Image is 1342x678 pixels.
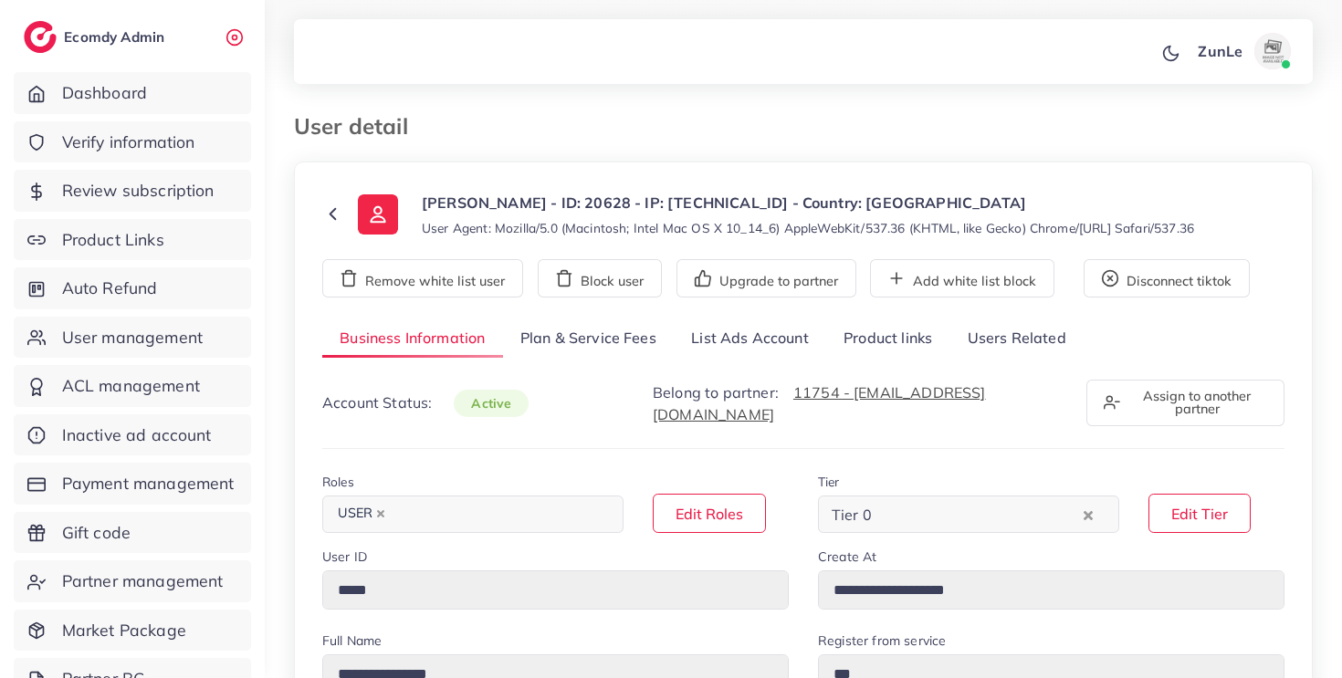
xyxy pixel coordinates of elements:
div: Search for option [322,495,624,533]
a: Payment management [14,463,251,505]
button: Assign to another partner [1086,380,1284,426]
a: Review subscription [14,170,251,212]
div: Search for option [818,495,1119,533]
a: Verify information [14,121,251,163]
span: User management [62,326,203,349]
a: Users Related [949,319,1083,359]
button: Edit Tier [1148,494,1251,533]
a: User management [14,317,251,359]
span: Dashboard [62,81,147,105]
label: Roles [322,473,354,491]
span: Inactive ad account [62,423,212,447]
span: active [454,390,529,417]
a: ACL management [14,365,251,407]
h3: User detail [294,113,423,140]
span: Partner management [62,569,224,593]
p: ZunLe [1198,40,1242,62]
p: [PERSON_NAME] - ID: 20628 - IP: [TECHNICAL_ID] - Country: [GEOGRAPHIC_DATA] [422,192,1194,214]
small: User Agent: Mozilla/5.0 (Macintosh; Intel Mac OS X 10_14_6) AppleWebKit/537.36 (KHTML, like Gecko... [422,219,1194,237]
a: 11754 - [EMAIL_ADDRESS][DOMAIN_NAME] [653,383,986,423]
img: ic-user-info.36bf1079.svg [358,194,398,235]
a: Auto Refund [14,267,251,309]
a: ZunLeavatar [1188,33,1298,69]
button: Disconnect tiktok [1084,259,1250,297]
span: USER [330,501,393,527]
button: Upgrade to partner [676,259,856,297]
label: User ID [322,548,367,566]
input: Search for option [877,500,1079,528]
p: Account Status: [322,391,529,414]
a: Gift code [14,512,251,554]
a: Plan & Service Fees [503,319,674,359]
button: Clear Selected [1084,504,1093,525]
span: Tier 0 [828,501,875,528]
label: Create At [818,548,876,566]
span: Gift code [62,521,131,545]
label: Full Name [322,631,382,650]
span: Market Package [62,619,186,642]
input: Search for option [395,500,600,528]
span: ACL management [62,374,200,398]
a: List Ads Account [674,319,826,359]
button: Edit Roles [653,494,766,533]
a: Partner management [14,560,251,602]
span: Payment management [62,472,235,495]
span: Product Links [62,228,164,252]
label: Register from service [818,631,946,650]
span: Verify information [62,130,195,154]
button: Deselect USER [376,509,385,518]
button: Block user [538,259,662,297]
span: Review subscription [62,179,215,203]
a: Product links [826,319,949,359]
span: Auto Refund [62,276,158,300]
a: Business Information [322,319,503,359]
a: logoEcomdy Admin [24,21,169,53]
a: Product Links [14,219,251,261]
a: Market Package [14,610,251,652]
a: Inactive ad account [14,414,251,456]
label: Tier [818,473,840,491]
a: Dashboard [14,72,251,114]
button: Remove white list user [322,259,523,297]
h2: Ecomdy Admin [64,28,169,46]
img: logo [24,21,57,53]
p: Belong to partner: [653,381,1064,425]
button: Add white list block [870,259,1054,297]
img: avatar [1254,33,1291,69]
